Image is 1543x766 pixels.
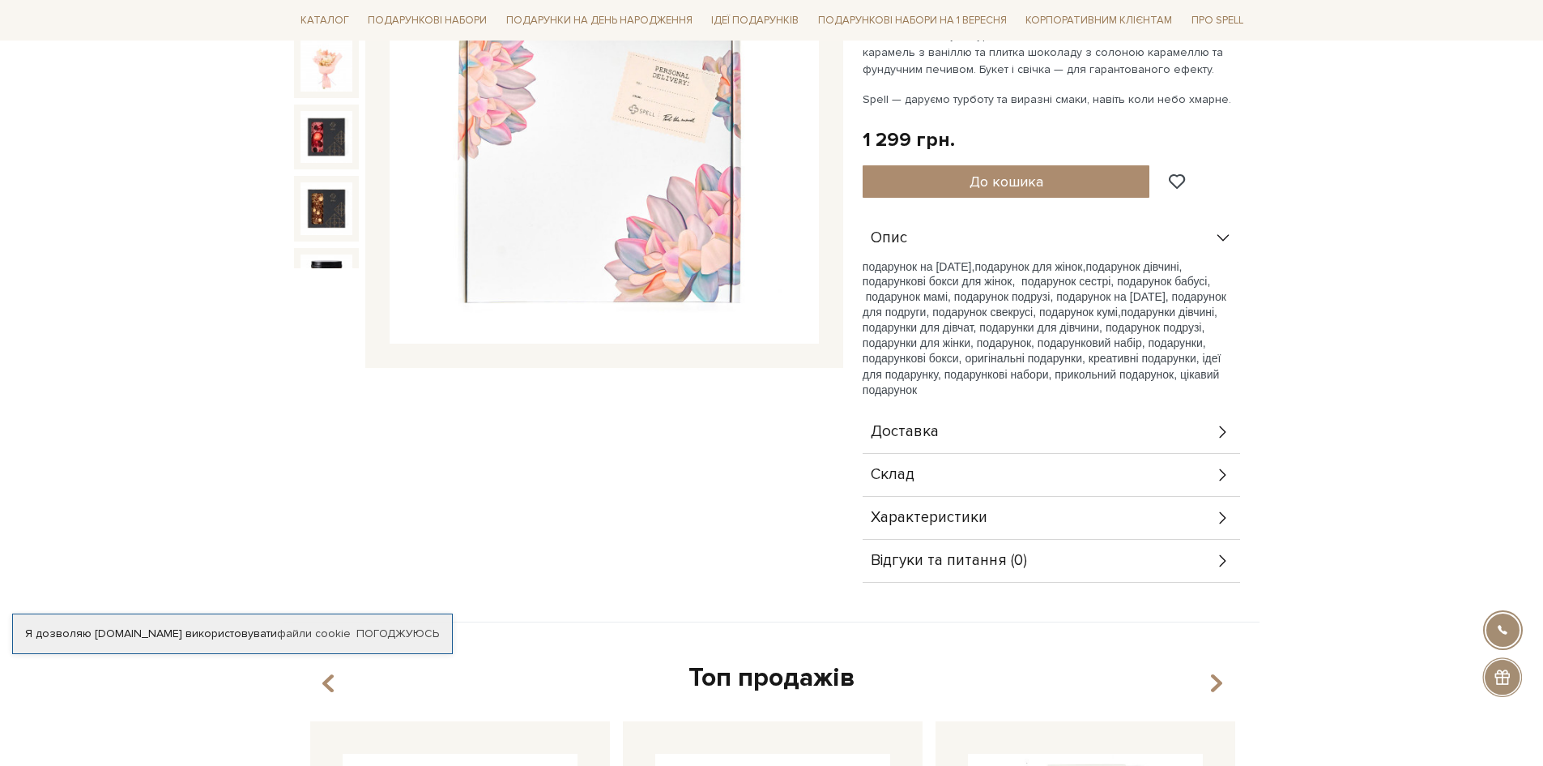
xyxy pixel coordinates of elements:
span: Відгуки та питання (0) [871,554,1027,568]
span: подарунок дівчині, подарункові бокси для жінок, подарунок сестрі, подарунок бабусі, подарунок мам... [863,260,1226,319]
a: Корпоративним клієнтам [1019,6,1179,34]
span: подарунок для жінок, [974,260,1085,273]
div: Топ продажів [304,661,1240,695]
button: До кошика [863,165,1150,198]
span: подарунки дівчині, подарунки для дівчат, подарунки для дівчини, подарунок подрузі, подарунки для ... [863,306,1221,396]
div: Я дозволяю [DOMAIN_NAME] використовувати [13,627,452,641]
a: Каталог [294,8,356,33]
a: Ідеї подарунків [705,8,805,33]
img: Подарунок Сонце з-за хмар [301,182,352,234]
a: Подарункові набори на 1 Вересня [812,6,1013,34]
span: Опис [871,231,907,246]
a: файли cookie [277,627,351,640]
span: Характеристики [871,511,987,525]
img: Подарунок Сонце з-за хмар [301,255,352,306]
div: 1 299 грн. [863,127,955,152]
p: Працює турбота, тепло і увага тих, хто поруч і далеко. Працює плитка білого шоколаду з журавлиною... [863,10,1242,78]
a: Подарункові набори [361,8,493,33]
img: Подарунок Сонце з-за хмар [301,39,352,91]
span: Доставка [871,425,939,439]
span: Склад [871,468,914,482]
span: подарунок на [DATE], [863,260,975,273]
p: Spell — даруємо турботу та виразні смаки, навіть коли небо хмарне. [863,91,1242,108]
a: Про Spell [1185,8,1250,33]
img: Подарунок Сонце з-за хмар [301,111,352,163]
span: До кошика [970,173,1043,190]
a: Подарунки на День народження [500,8,699,33]
a: Погоджуюсь [356,627,439,641]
